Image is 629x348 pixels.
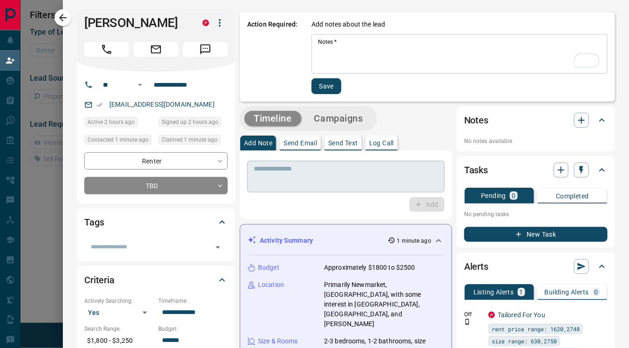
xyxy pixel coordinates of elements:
span: Message [183,42,228,57]
p: 0 [512,192,515,199]
div: Tue Sep 16 2025 [84,135,154,148]
p: Pending [481,192,506,199]
h2: Tasks [464,163,488,177]
p: Send Email [284,140,317,146]
h1: [PERSON_NAME] [84,15,189,30]
p: Location [258,280,284,290]
p: Actively Searching: [84,297,154,305]
span: size range: 630,2750 [492,336,557,346]
svg: Email Verified [96,102,103,108]
p: Approximately $1800 to $2500 [324,263,415,273]
div: Activity Summary1 minute ago [248,232,444,249]
div: Criteria [84,269,228,291]
h2: Notes [464,113,488,128]
p: Search Range: [84,325,154,333]
button: New Task [464,227,608,242]
div: Notes [464,109,608,131]
h2: Tags [84,215,104,230]
div: Tue Sep 16 2025 [158,135,228,148]
p: 1 minute ago [397,237,431,245]
button: Campaigns [305,111,372,126]
p: Primarily Newmarket, [GEOGRAPHIC_DATA], with some interest in [GEOGRAPHIC_DATA], [GEOGRAPHIC_DATA... [324,280,444,329]
button: Timeline [244,111,301,126]
div: Renter [84,152,228,170]
p: No pending tasks [464,207,608,221]
p: Send Text [328,140,358,146]
button: Open [135,79,146,90]
p: Activity Summary [260,236,313,246]
span: Claimed 1 minute ago [162,135,217,144]
span: Contacted 1 minute ago [88,135,149,144]
span: Call [84,42,129,57]
div: Alerts [464,255,608,278]
p: Log Call [369,140,394,146]
p: Building Alerts [545,289,589,295]
span: Active 2 hours ago [88,117,135,127]
div: property.ca [203,20,209,26]
p: Budget [258,263,279,273]
h2: Criteria [84,273,115,287]
p: Add Note [244,140,272,146]
p: 0 [595,289,598,295]
p: No notes available [464,137,608,145]
textarea: To enrich screen reader interactions, please activate Accessibility in Grammarly extension settings [318,38,601,70]
p: Completed [556,193,589,199]
p: Off [464,310,483,319]
span: Signed up 2 hours ago [162,117,218,127]
p: Budget: [158,325,228,333]
a: [EMAIL_ADDRESS][DOMAIN_NAME] [109,101,215,108]
p: 1 [520,289,523,295]
svg: Push Notification Only [464,319,471,325]
div: Tue Sep 16 2025 [158,117,228,130]
span: Email [134,42,178,57]
div: property.ca [488,312,495,318]
p: Listing Alerts [473,289,514,295]
span: rent price range: 1620,2748 [492,324,580,334]
div: Yes [84,305,154,320]
p: Add notes about the lead [311,20,385,29]
div: Tue Sep 16 2025 [84,117,154,130]
button: Save [311,78,341,94]
h2: Alerts [464,259,488,274]
div: TBD [84,177,228,194]
div: Tasks [464,159,608,181]
div: Tags [84,211,228,233]
a: Tailored For You [498,311,545,319]
p: Timeframe: [158,297,228,305]
p: Action Required: [247,20,298,94]
p: Size & Rooms [258,336,298,346]
button: Open [211,241,224,254]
